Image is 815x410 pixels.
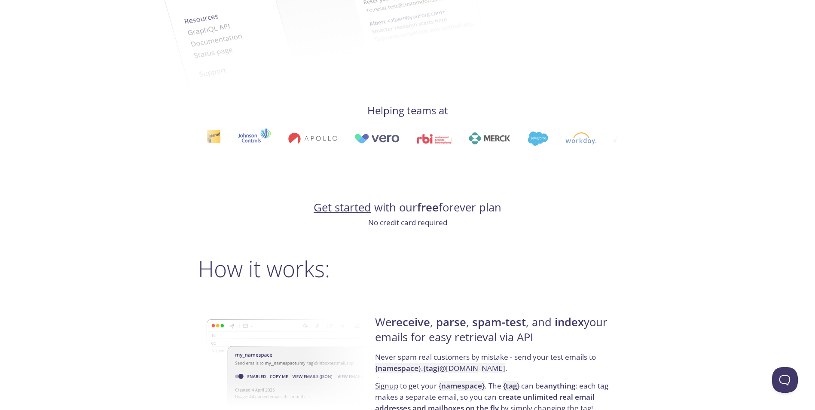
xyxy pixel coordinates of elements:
strong: index [555,315,584,330]
h4: with our forever plan [198,200,617,215]
code: { } . { } @[DOMAIN_NAME] [375,363,505,373]
strong: namespace [441,381,482,391]
code: { } [439,381,485,391]
img: workday [565,132,596,144]
iframe: Help Scout Beacon - Open [772,367,798,393]
strong: anything [544,381,575,391]
strong: spam-test [472,315,526,330]
img: rbi [417,134,452,144]
img: salesforce [528,132,548,146]
strong: receive [391,315,430,330]
h2: How it works: [198,256,617,281]
img: johnsoncontrols [238,128,271,149]
a: Signup [375,381,398,391]
strong: free [417,200,439,215]
code: { } [503,381,519,391]
strong: tag [426,363,437,373]
img: merck [469,132,510,144]
h4: We , , , and your emails for easy retrieval via API [375,315,614,352]
img: vero [354,134,400,144]
strong: namespace [378,363,418,373]
strong: tag [506,381,517,391]
img: apollo [288,132,337,144]
p: Never spam real customers by mistake - send your test emails to . [375,352,614,380]
p: No credit card required [198,217,617,228]
h4: Helping teams at [198,104,617,117]
a: Get started [314,200,371,215]
strong: parse [436,315,466,330]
